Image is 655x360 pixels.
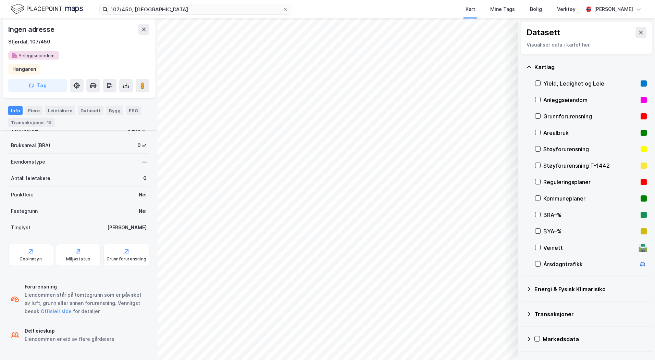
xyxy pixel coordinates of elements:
div: Miljøstatus [66,256,90,262]
div: Hangaren [12,65,36,73]
div: Datasett [527,27,560,38]
div: Visualiser data i kartet her. [527,41,646,49]
div: Eiendomstype [11,158,45,166]
div: Bygg [106,106,123,115]
div: [PERSON_NAME] [594,5,633,13]
div: — [142,158,147,166]
div: Arealbruk [543,129,638,137]
div: 0 ㎡ [137,141,147,150]
div: Nei [139,207,147,215]
div: Transaksjoner [8,118,55,127]
div: Verktøy [557,5,576,13]
div: Støyforurensning T-1442 [543,162,638,170]
img: logo.f888ab2527a4732fd821a326f86c7f29.svg [11,3,83,15]
div: Festegrunn [11,207,38,215]
div: Eiere [25,106,42,115]
div: Mine Tags [490,5,515,13]
div: Støyforurensning [543,145,638,153]
div: Markedsdata [543,335,647,343]
div: BRA–% [543,211,638,219]
div: Grunnforurensning [543,112,638,120]
div: Stjørdal, 107/450 [8,38,50,46]
div: Antall leietakere [11,174,50,182]
div: Transaksjoner [534,310,647,318]
div: Kontrollprogram for chat [621,327,655,360]
div: Info [8,106,23,115]
div: Bolig [530,5,542,13]
div: Kartlag [534,63,647,71]
div: [PERSON_NAME] [107,223,147,232]
div: Yield, Ledighet og Leie [543,79,638,88]
div: BYA–% [543,227,638,235]
div: Geoinnsyn [20,256,42,262]
div: Bruksareal (BRA) [11,141,50,150]
div: 🛣️ [638,243,647,252]
div: Tinglyst [11,223,30,232]
div: ESG [126,106,141,115]
div: Veinett [543,244,636,252]
div: Grunnforurensning [107,256,146,262]
div: Energi & Fysisk Klimarisiko [534,285,647,293]
div: Eiendommen er eid av flere gårdeiere [25,335,114,343]
div: Punktleie [11,191,34,199]
div: Reguleringsplaner [543,178,638,186]
div: Ingen adresse [8,24,55,35]
div: Nei [139,191,147,199]
input: Søk på adresse, matrikkel, gårdeiere, leietakere eller personer [108,4,283,14]
div: Eiendommen står på tomtegrunn som er påvirket av luft, grunn eller annen forurensning. Vennligst ... [25,291,147,316]
div: Anleggseiendom [543,96,638,104]
div: Forurensning [25,283,147,291]
div: 0 [143,174,147,182]
div: 13 [46,119,52,126]
div: Datasett [78,106,103,115]
div: Kart [466,5,475,13]
div: Kommuneplaner [543,194,638,203]
div: Leietakere [45,106,75,115]
button: Tag [8,79,67,92]
div: Årsdøgntrafikk [543,260,636,268]
iframe: Chat Widget [621,327,655,360]
div: Delt eieskap [25,327,114,335]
